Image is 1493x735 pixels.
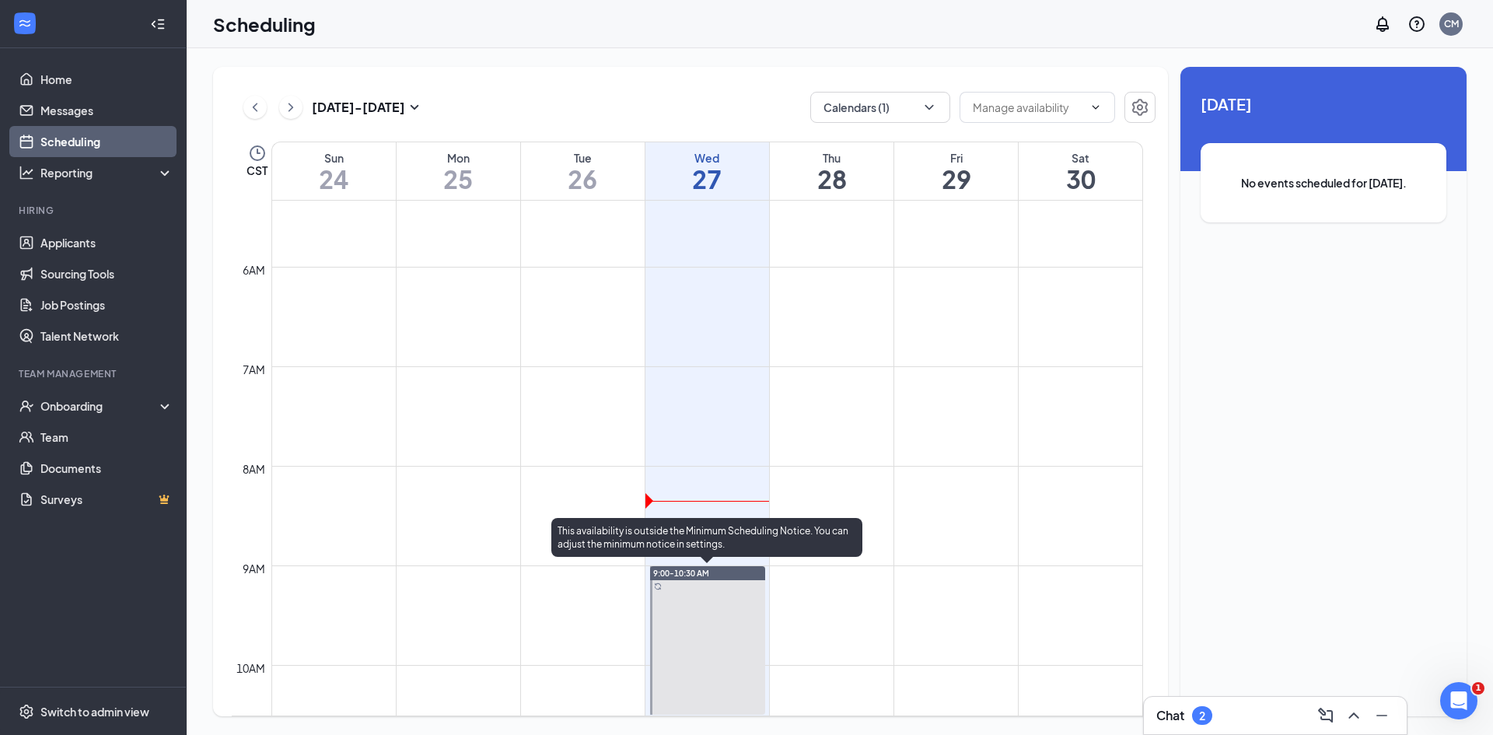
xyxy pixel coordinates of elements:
[40,398,160,414] div: Onboarding
[551,518,862,557] div: This availability is outside the Minimum Scheduling Notice. You can adjust the minimum notice in ...
[247,98,263,117] svg: ChevronLeft
[1369,703,1394,728] button: Minimize
[894,142,1018,200] a: August 29, 2025
[248,144,267,163] svg: Clock
[894,166,1018,192] h1: 29
[272,142,396,200] a: August 24, 2025
[40,422,173,453] a: Team
[247,163,267,178] span: CST
[397,142,520,200] a: August 25, 2025
[19,204,170,217] div: Hiring
[19,704,34,719] svg: Settings
[894,150,1018,166] div: Fri
[770,166,893,192] h1: 28
[233,660,268,677] div: 10am
[1201,92,1446,116] span: [DATE]
[653,568,709,579] span: 9:00-10:30 AM
[1089,101,1102,114] svg: ChevronDown
[921,100,937,115] svg: ChevronDown
[645,150,769,166] div: Wed
[1372,706,1391,725] svg: Minimize
[283,98,299,117] svg: ChevronRight
[521,166,645,192] h1: 26
[40,165,174,180] div: Reporting
[1156,707,1184,724] h3: Chat
[1131,98,1149,117] svg: Settings
[1407,15,1426,33] svg: QuestionInfo
[521,150,645,166] div: Tue
[150,16,166,32] svg: Collapse
[40,453,173,484] a: Documents
[312,99,405,116] h3: [DATE] - [DATE]
[40,289,173,320] a: Job Postings
[973,99,1083,116] input: Manage availability
[1444,17,1459,30] div: CM
[40,320,173,352] a: Talent Network
[1373,15,1392,33] svg: Notifications
[1440,682,1477,719] iframe: Intercom live chat
[40,64,173,95] a: Home
[770,142,893,200] a: August 28, 2025
[770,150,893,166] div: Thu
[1019,166,1142,192] h1: 30
[240,560,268,577] div: 9am
[1344,706,1363,725] svg: ChevronUp
[17,16,33,31] svg: WorkstreamLogo
[1316,706,1335,725] svg: ComposeMessage
[1341,703,1366,728] button: ChevronUp
[397,150,520,166] div: Mon
[272,166,396,192] h1: 24
[521,142,645,200] a: August 26, 2025
[405,98,424,117] svg: SmallChevronDown
[645,166,769,192] h1: 27
[243,96,267,119] button: ChevronLeft
[40,484,173,515] a: SurveysCrown
[1199,709,1205,723] div: 2
[240,261,268,278] div: 6am
[272,150,396,166] div: Sun
[1313,703,1338,728] button: ComposeMessage
[240,460,268,478] div: 8am
[40,704,149,719] div: Switch to admin view
[40,258,173,289] a: Sourcing Tools
[1232,174,1415,191] span: No events scheduled for [DATE].
[1124,92,1156,123] button: Settings
[40,95,173,126] a: Messages
[19,398,34,414] svg: UserCheck
[19,165,34,180] svg: Analysis
[40,126,173,157] a: Scheduling
[397,166,520,192] h1: 25
[645,142,769,200] a: August 27, 2025
[19,367,170,380] div: Team Management
[213,11,316,37] h1: Scheduling
[40,227,173,258] a: Applicants
[1019,150,1142,166] div: Sat
[810,92,950,123] button: Calendars (1)ChevronDown
[1472,682,1484,695] span: 1
[1019,142,1142,200] a: August 30, 2025
[279,96,302,119] button: ChevronRight
[654,583,662,590] svg: Sync
[240,361,268,378] div: 7am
